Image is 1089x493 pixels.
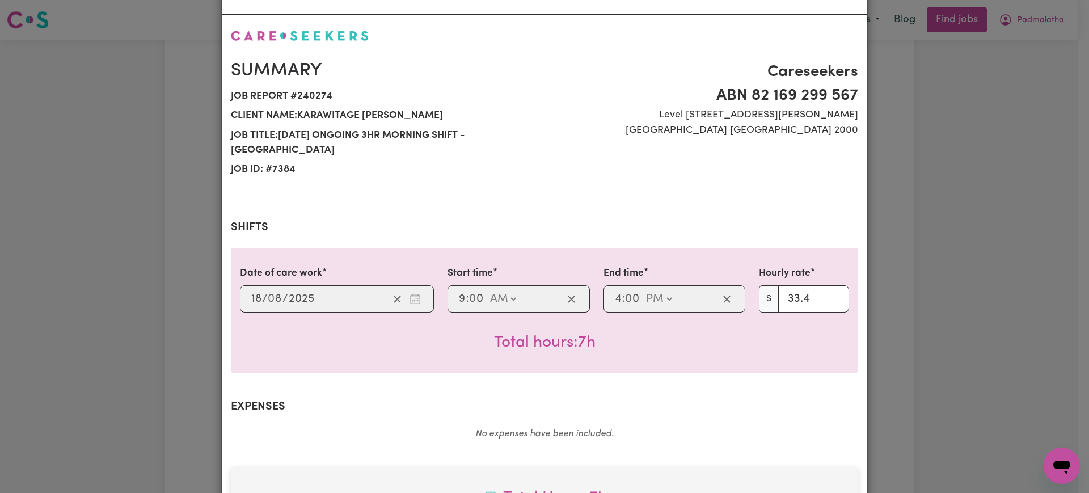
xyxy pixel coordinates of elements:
[475,429,614,439] em: No expenses have been included.
[231,160,538,179] span: Job ID: # 7384
[288,290,315,307] input: ----
[448,266,493,281] label: Start time
[231,31,369,41] img: Careseekers logo
[231,126,538,161] span: Job title: [DATE] ongoing 3hr morning shift - [GEOGRAPHIC_DATA]
[262,293,268,305] span: /
[470,290,484,307] input: --
[551,84,858,108] span: ABN 82 169 299 567
[231,106,538,125] span: Client name: Karawitage [PERSON_NAME]
[268,293,275,305] span: 0
[389,290,406,307] button: Clear date
[231,400,858,414] h2: Expenses
[625,293,632,305] span: 0
[231,221,858,234] h2: Shifts
[469,293,476,305] span: 0
[626,290,640,307] input: --
[231,60,538,82] h2: Summary
[466,293,469,305] span: :
[251,290,262,307] input: --
[494,335,596,351] span: Total hours worked: 7 hours
[231,87,538,106] span: Job report # 240274
[1044,448,1080,484] iframe: Button to launch messaging window
[622,293,625,305] span: :
[551,123,858,138] span: [GEOGRAPHIC_DATA] [GEOGRAPHIC_DATA] 2000
[614,290,622,307] input: --
[406,290,424,307] button: Enter the date of care work
[458,290,466,307] input: --
[551,108,858,123] span: Level [STREET_ADDRESS][PERSON_NAME]
[240,266,322,281] label: Date of care work
[551,60,858,84] span: Careseekers
[759,266,811,281] label: Hourly rate
[759,285,779,313] span: $
[282,293,288,305] span: /
[603,266,644,281] label: End time
[268,290,282,307] input: --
